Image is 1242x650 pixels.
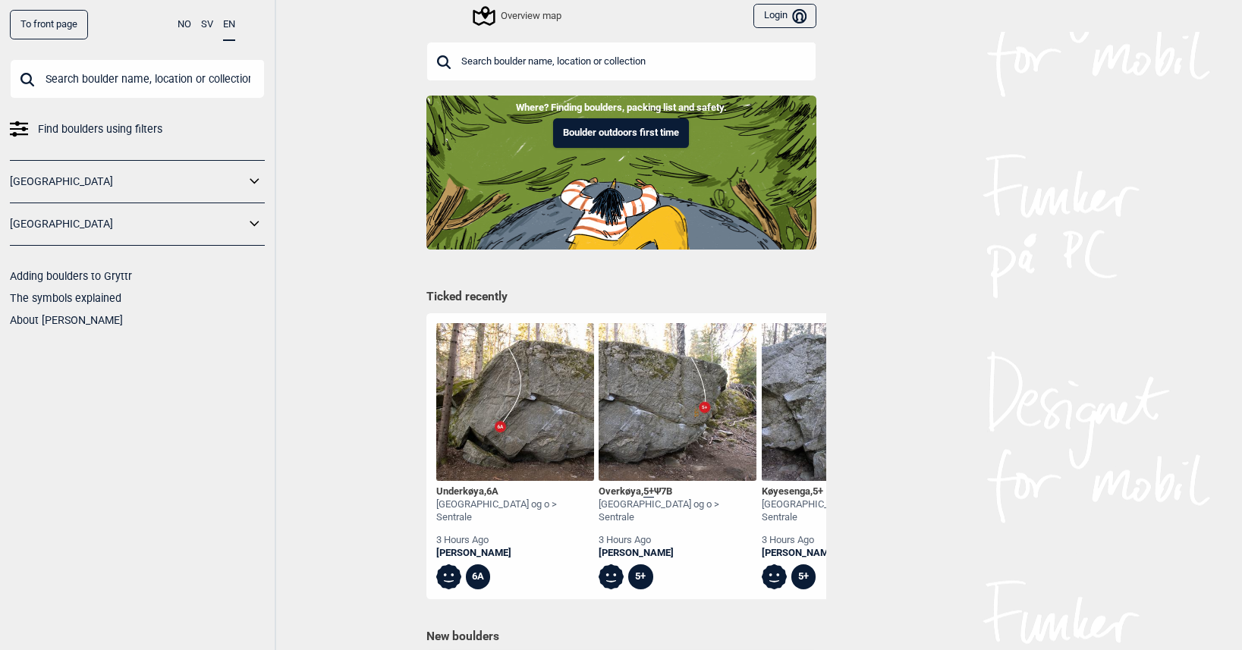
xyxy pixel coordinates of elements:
[426,96,816,249] img: Indoor to outdoor
[661,485,672,497] span: 7B
[10,118,265,140] a: Find boulders using filters
[762,323,920,481] img: Koyesenga 200417
[426,42,816,81] input: Search boulder name, location or collection
[791,564,816,589] div: 5+
[10,171,245,193] a: [GEOGRAPHIC_DATA]
[10,270,132,282] a: Adding boulders to Gryttr
[10,213,245,235] a: [GEOGRAPHIC_DATA]
[436,534,594,547] div: 3 hours ago
[813,485,823,497] span: 5+
[10,10,88,39] a: To front page
[599,323,756,481] img: Overkoya 200416
[466,564,491,589] div: 6A
[426,289,816,306] h1: Ticked recently
[223,10,235,41] button: EN
[599,485,756,498] div: Overkøya , Ψ
[10,59,265,99] input: Search boulder name, location or collection
[753,4,816,29] button: Login
[436,485,594,498] div: Underkøya ,
[201,10,213,39] button: SV
[643,485,654,498] span: 5+
[10,314,123,326] a: About [PERSON_NAME]
[762,547,920,560] a: [PERSON_NAME]
[38,118,162,140] span: Find boulders using filters
[178,10,191,39] button: NO
[599,498,756,524] div: [GEOGRAPHIC_DATA] og o > Sentrale
[628,564,653,589] div: 5+
[11,100,1231,115] p: Where? Finding boulders, packing list and safety.
[599,534,756,547] div: 3 hours ago
[475,7,561,25] div: Overview map
[599,547,756,560] a: [PERSON_NAME]
[436,547,594,560] a: [PERSON_NAME]
[436,323,594,481] img: Underkoya 201102
[762,485,920,498] div: Køyesenga ,
[426,629,816,644] h1: New boulders
[762,498,920,524] div: [GEOGRAPHIC_DATA] og o > Sentrale
[436,498,594,524] div: [GEOGRAPHIC_DATA] og o > Sentrale
[486,485,498,497] span: 6A
[553,118,689,148] button: Boulder outdoors first time
[762,534,920,547] div: 3 hours ago
[10,292,121,304] a: The symbols explained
